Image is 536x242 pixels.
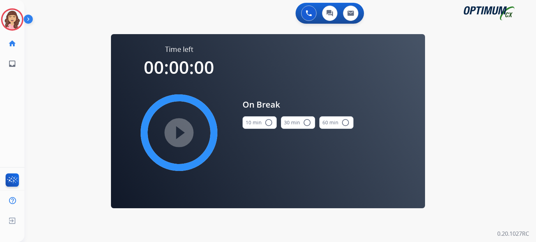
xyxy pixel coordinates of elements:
button: 30 min [281,116,315,129]
mat-icon: inbox [8,60,16,68]
p: 0.20.1027RC [497,229,529,238]
mat-icon: radio_button_unchecked [265,118,273,127]
mat-icon: home [8,39,16,48]
mat-icon: radio_button_unchecked [303,118,311,127]
span: 00:00:00 [144,55,214,79]
button: 60 min [319,116,353,129]
mat-icon: radio_button_unchecked [341,118,350,127]
span: Time left [165,45,193,54]
button: 10 min [243,116,277,129]
img: avatar [2,10,22,29]
span: On Break [243,98,353,111]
